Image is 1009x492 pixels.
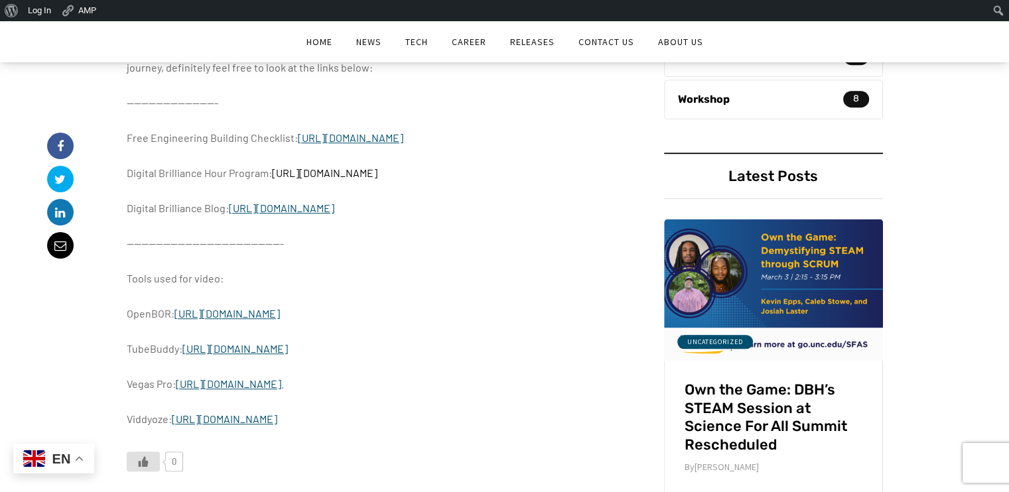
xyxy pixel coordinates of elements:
a: [URL][DOMAIN_NAME] [272,166,377,179]
p: —————————————————————- [127,234,624,253]
span: 0 [165,452,183,471]
span: en [52,452,71,466]
span: By [685,461,759,473]
p: ————————————- [127,93,624,112]
p: Digital Brilliance Blog: [127,199,624,217]
p: Viddyoze: [127,410,624,428]
a: [URL][DOMAIN_NAME] [172,412,277,425]
p: OpenBOR: [127,304,624,323]
img: en [23,450,45,467]
p: TubeBuddy: [127,339,624,358]
h2: Latest Posts [664,153,883,200]
a: Releases [498,34,567,49]
a: Tech [393,34,440,49]
a: [URL][DOMAIN_NAME] [174,307,280,320]
a: Own the Game: DBH’s STEAM Session at Science For All Summit Rescheduled [685,381,847,454]
a: [PERSON_NAME] [695,461,759,473]
p: Free Engineering Building Checklist: [127,129,624,147]
a: Career [440,34,498,49]
a: Uncategorized [677,335,753,349]
a: About us [646,34,715,49]
p: Vegas Pro: . [127,375,624,393]
span: Workshop [678,90,837,109]
a: [URL][DOMAIN_NAME] [182,342,288,355]
p: Tools used for video: [127,269,624,288]
span: 8 [843,91,869,107]
p: Digital Brilliance Hour Program: [127,164,624,182]
a: Home [295,34,344,49]
a: [URL][DOMAIN_NAME] [176,377,281,390]
a: [URL][DOMAIN_NAME] [229,202,334,214]
a: Contact us [567,34,646,49]
a: News [344,34,393,49]
button: Like Button [127,452,160,471]
a: [URL][DOMAIN_NAME] [298,131,403,144]
a: Workshop 8 [664,80,883,119]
